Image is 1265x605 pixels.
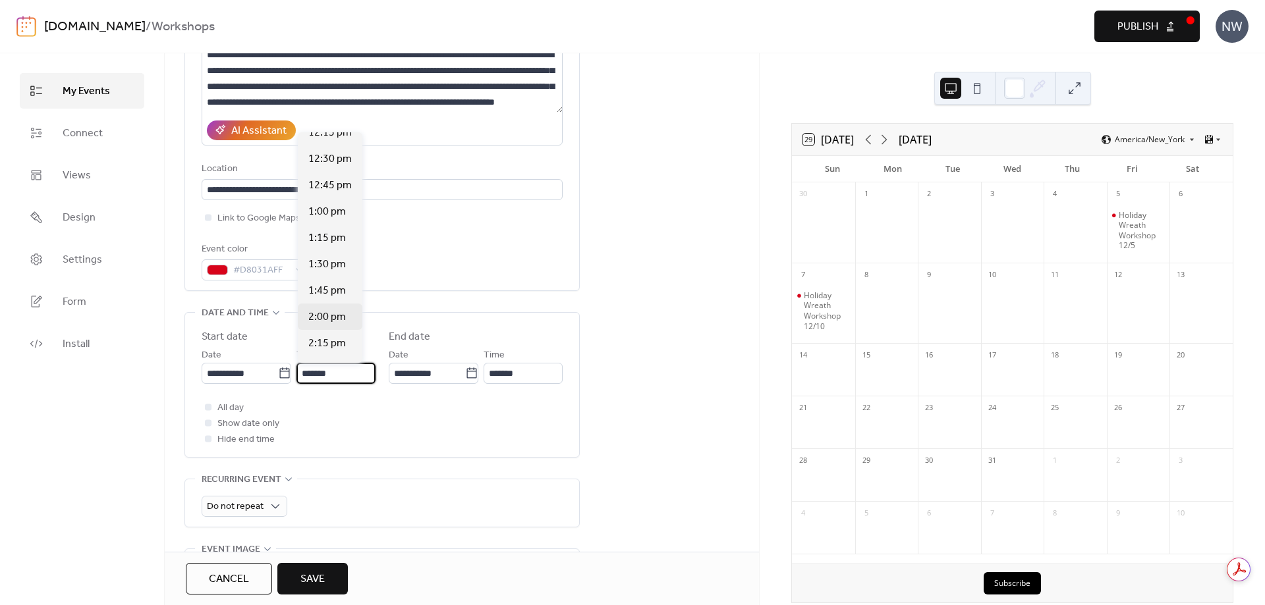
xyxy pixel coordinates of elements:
[922,156,982,182] div: Tue
[152,14,215,39] b: Workshops
[1216,10,1249,43] div: NW
[859,453,874,467] div: 29
[389,348,408,363] span: Date
[1119,210,1165,251] div: Holiday Wreath Workshop 12/5
[63,336,90,352] span: Install
[63,126,103,142] span: Connect
[1173,267,1188,282] div: 13
[985,267,999,282] div: 10
[1048,453,1062,467] div: 1
[217,416,279,432] span: Show date only
[484,348,505,363] span: Time
[1048,348,1062,362] div: 18
[1111,267,1125,282] div: 12
[1173,453,1188,467] div: 3
[792,290,855,331] div: Holiday Wreath Workshop 12/10
[308,257,346,273] span: 1:30 pm
[796,453,810,467] div: 28
[859,187,874,201] div: 1
[1111,348,1125,362] div: 19
[796,348,810,362] div: 14
[859,506,874,520] div: 5
[308,309,346,325] span: 2:00 pm
[20,242,144,277] a: Settings
[1173,506,1188,520] div: 10
[1048,506,1062,520] div: 8
[1102,156,1162,182] div: Fri
[20,115,144,151] a: Connect
[1173,400,1188,415] div: 27
[209,571,249,587] span: Cancel
[202,542,260,558] span: Event image
[308,336,346,352] span: 2:15 pm
[308,230,346,246] span: 1:15 pm
[207,120,296,140] button: AI Assistant
[63,84,110,99] span: My Events
[1111,453,1125,467] div: 2
[63,294,86,310] span: Form
[231,123,287,139] div: AI Assistant
[217,211,300,226] span: Link to Google Maps
[308,125,352,141] span: 12:15 pm
[922,400,936,415] div: 23
[202,472,281,488] span: Recurring event
[389,329,430,345] div: End date
[217,432,275,448] span: Hide end time
[1107,210,1170,251] div: Holiday Wreath Workshop 12/5
[796,400,810,415] div: 21
[922,506,936,520] div: 6
[202,348,221,363] span: Date
[20,199,144,235] a: Design
[308,362,346,378] span: 2:30 pm
[186,563,272,594] button: Cancel
[202,305,269,321] span: Date and time
[308,204,346,220] span: 1:00 pm
[63,168,91,184] span: Views
[277,563,348,594] button: Save
[1111,506,1125,520] div: 9
[1094,11,1200,42] button: Publish
[202,242,307,257] div: Event color
[1173,187,1188,201] div: 6
[859,400,874,415] div: 22
[308,151,352,167] span: 12:30 pm
[1048,187,1062,201] div: 4
[20,326,144,361] a: Install
[308,283,346,299] span: 1:45 pm
[1111,400,1125,415] div: 26
[985,187,999,201] div: 3
[796,267,810,282] div: 7
[922,453,936,467] div: 30
[798,130,858,149] button: 29[DATE]
[20,157,144,193] a: Views
[308,178,352,194] span: 12:45 pm
[1048,400,1062,415] div: 25
[296,348,318,363] span: Time
[233,263,289,278] span: #D8031AFF
[796,506,810,520] div: 4
[985,400,999,415] div: 24
[1162,156,1222,182] div: Sat
[20,73,144,109] a: My Events
[804,290,850,331] div: Holiday Wreath Workshop 12/10
[899,132,932,147] div: [DATE]
[20,284,144,319] a: Form
[796,187,810,201] div: 30
[1042,156,1102,182] div: Thu
[44,14,146,39] a: [DOMAIN_NAME]
[922,348,936,362] div: 16
[16,16,36,37] img: logo
[985,348,999,362] div: 17
[63,252,102,268] span: Settings
[985,453,999,467] div: 31
[300,571,325,587] span: Save
[922,267,936,282] div: 9
[862,156,922,182] div: Mon
[922,187,936,201] div: 2
[207,498,264,515] span: Do not repeat
[146,14,152,39] b: /
[984,572,1041,594] button: Subscribe
[1117,19,1158,35] span: Publish
[63,210,96,226] span: Design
